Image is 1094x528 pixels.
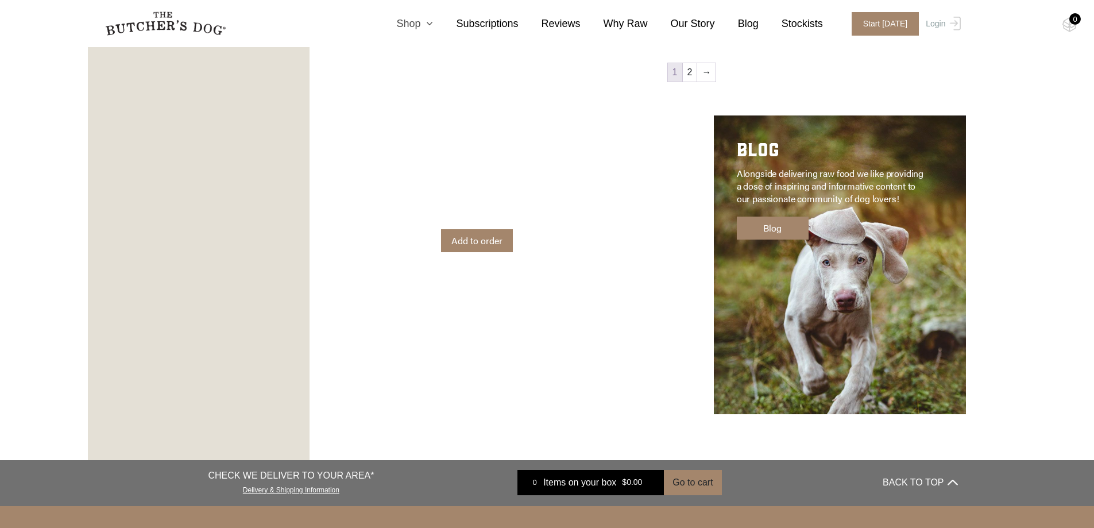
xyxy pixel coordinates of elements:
a: Reviews [519,16,581,32]
p: Adored Beast Apothecary is a line of all-natural pet products designed to support your dog’s heal... [441,167,630,218]
a: 0 Items on your box $0.00 [517,470,664,495]
a: Subscriptions [433,16,518,32]
a: Start [DATE] [840,12,923,36]
span: Start [DATE] [852,12,919,36]
a: Page 2 [683,63,697,82]
a: Blog [737,217,809,240]
span: Items on your box [543,476,616,490]
h2: APOTHECARY [441,138,630,167]
a: Shop [373,16,433,32]
button: Go to cart [664,470,721,495]
p: Alongside delivering raw food we like providing a dose of inspiring and informative content to ou... [737,167,926,205]
a: Login [923,12,960,36]
a: Delivery & Shipping Information [243,483,339,494]
bdi: 0.00 [622,477,642,487]
div: 0 [526,477,543,488]
a: Add to order [441,229,513,252]
div: 0 [1069,13,1081,25]
span: Page 1 [668,63,682,82]
p: CHECK WE DELIVER TO YOUR AREA* [208,469,374,483]
h2: BLOG [737,138,926,167]
a: Why Raw [581,16,648,32]
img: TBD_Cart-Empty.png [1062,17,1077,32]
a: → [697,63,716,82]
a: Our Story [648,16,715,32]
a: Blog [715,16,759,32]
span: $ [622,477,627,487]
button: BACK TO TOP [883,469,957,496]
a: Stockists [759,16,823,32]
